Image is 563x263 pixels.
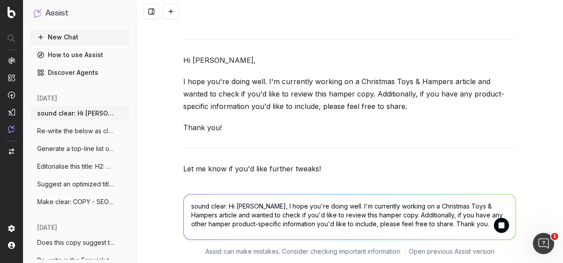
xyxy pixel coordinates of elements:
span: [DATE] [37,94,57,103]
button: New Chat [30,30,129,44]
img: My account [8,242,15,249]
p: Thank you! [183,121,516,134]
img: Studio [8,108,15,116]
img: Botify logo [8,7,15,18]
img: Assist [34,9,42,17]
img: Activation [8,91,15,99]
button: Re-write the below as clear notes: Art [30,124,129,138]
p: Hi [PERSON_NAME], [183,54,516,66]
img: Setting [8,225,15,232]
button: Assist [34,7,126,19]
p: I hope you're doing well. I'm currently working on a Christmas Toys & Hampers article and wanted ... [183,75,516,112]
button: Make clear: COPY - SEO & EDITORIAL: E [30,195,129,209]
a: Discover Agents [30,66,129,80]
span: [DATE] [37,223,57,232]
button: Generate a top-line list of optimised SE [30,142,129,156]
img: Switch project [9,148,14,155]
iframe: Intercom live chat [533,233,554,254]
span: Suggest an optimized title and descripti [37,180,115,189]
span: Re-write the below as clear notes: Art [37,127,115,135]
h1: Assist [45,7,68,19]
img: Intelligence [8,74,15,81]
span: sound clear: Hi [PERSON_NAME], I hope you're well. [37,109,115,118]
span: Generate a top-line list of optimised SE [37,144,115,153]
button: Suggest an optimized title and descripti [30,177,129,191]
a: Open previous Assist version [409,247,494,256]
span: 1 [551,233,558,240]
img: Analytics [8,57,15,64]
span: Make clear: COPY - SEO & EDITORIAL: E [37,197,115,206]
p: Let me know if you'd like further tweaks! [183,162,516,175]
button: sound clear: Hi [PERSON_NAME], I hope you're well. [30,106,129,120]
a: How to use Assist [30,48,129,62]
span: Editorialise this title: H2: TOP OF THE [37,162,115,171]
button: Does this copy suggest the advent calend [30,236,129,250]
span: Does this copy suggest the advent calend [37,238,115,247]
img: Assist [8,125,15,133]
p: Assist can make mistakes. Consider checking important information. [205,247,401,256]
button: Editorialise this title: H2: TOP OF THE [30,159,129,174]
